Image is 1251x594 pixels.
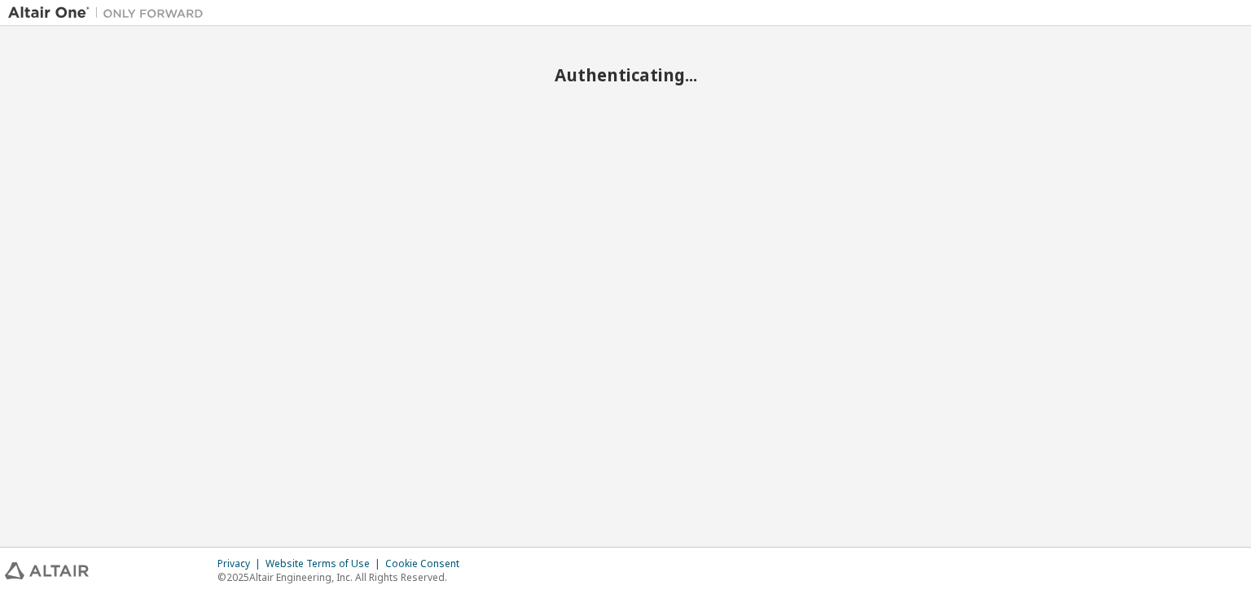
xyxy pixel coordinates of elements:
h2: Authenticating... [8,64,1243,85]
div: Cookie Consent [385,557,469,570]
div: Privacy [217,557,266,570]
div: Website Terms of Use [266,557,385,570]
img: Altair One [8,5,212,21]
img: altair_logo.svg [5,562,89,579]
p: © 2025 Altair Engineering, Inc. All Rights Reserved. [217,570,469,584]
